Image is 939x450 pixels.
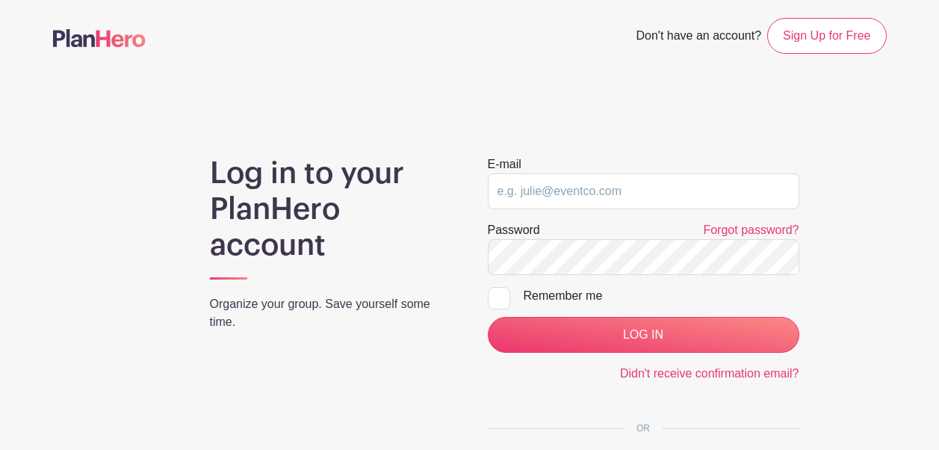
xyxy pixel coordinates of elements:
[625,423,662,434] span: OR
[620,367,799,380] a: Didn't receive confirmation email?
[488,221,540,239] label: Password
[636,21,761,54] span: Don't have an account?
[488,155,521,173] label: E-mail
[524,287,799,305] div: Remember me
[210,295,452,331] p: Organize your group. Save yourself some time.
[210,155,452,263] h1: Log in to your PlanHero account
[488,173,799,209] input: e.g. julie@eventco.com
[703,224,799,236] a: Forgot password?
[767,18,886,54] a: Sign Up for Free
[488,317,799,353] input: LOG IN
[53,29,146,47] img: logo-507f7623f17ff9eddc593b1ce0a138ce2505c220e1c5a4e2b4648c50719b7d32.svg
